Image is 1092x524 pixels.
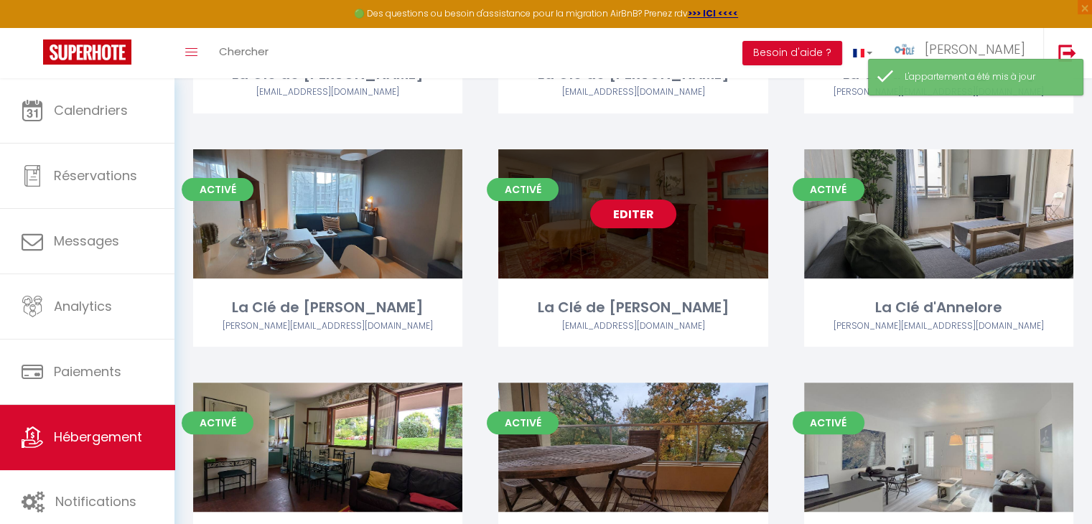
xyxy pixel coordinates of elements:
[55,492,136,510] span: Notifications
[182,411,253,434] span: Activé
[193,319,462,333] div: Airbnb
[894,44,915,55] img: ...
[54,297,112,315] span: Analytics
[43,39,131,65] img: Super Booking
[54,167,137,184] span: Réservations
[498,319,767,333] div: Airbnb
[590,200,676,228] a: Editer
[182,178,253,201] span: Activé
[193,85,462,99] div: Airbnb
[1058,44,1076,62] img: logout
[793,178,864,201] span: Activé
[487,411,559,434] span: Activé
[208,28,279,78] a: Chercher
[54,428,142,446] span: Hébergement
[688,7,738,19] a: >>> ICI <<<<
[742,41,842,65] button: Besoin d'aide ?
[54,362,121,380] span: Paiements
[498,296,767,319] div: La Clé de [PERSON_NAME]
[925,40,1025,58] span: [PERSON_NAME]
[498,85,767,99] div: Airbnb
[54,232,119,250] span: Messages
[487,178,559,201] span: Activé
[905,70,1068,84] div: L'appartement a été mis à jour
[804,296,1073,319] div: La Clé d'Annelore
[804,319,1073,333] div: Airbnb
[54,101,128,119] span: Calendriers
[793,411,864,434] span: Activé
[193,296,462,319] div: La Clé de [PERSON_NAME]
[804,85,1073,99] div: Airbnb
[219,44,269,59] span: Chercher
[883,28,1043,78] a: ... [PERSON_NAME]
